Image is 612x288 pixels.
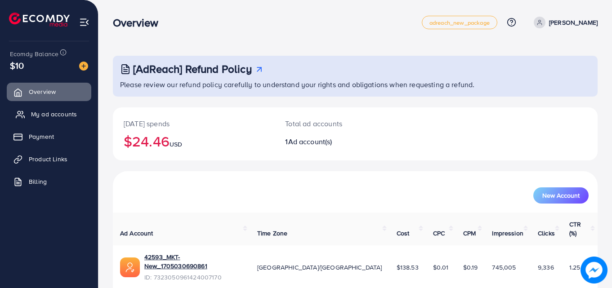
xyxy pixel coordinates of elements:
[533,187,589,204] button: New Account
[285,118,385,129] p: Total ad accounts
[433,263,449,272] span: $0.01
[144,253,243,271] a: 42593_MKT-New_1705030690861
[7,105,91,123] a: My ad accounts
[397,263,419,272] span: $138.53
[124,118,264,129] p: [DATE] spends
[538,229,555,238] span: Clicks
[397,229,410,238] span: Cost
[538,263,554,272] span: 9,336
[29,177,47,186] span: Billing
[124,133,264,150] h2: $24.46
[257,229,287,238] span: Time Zone
[288,137,332,146] span: Ad account(s)
[569,263,581,272] span: 1.25
[31,110,77,119] span: My ad accounts
[29,87,56,96] span: Overview
[29,155,67,164] span: Product Links
[422,16,497,29] a: adreach_new_package
[542,192,580,199] span: New Account
[79,62,88,71] img: image
[433,229,445,238] span: CPC
[463,229,476,238] span: CPM
[10,49,58,58] span: Ecomdy Balance
[120,229,153,238] span: Ad Account
[79,17,89,27] img: menu
[7,83,91,101] a: Overview
[113,16,165,29] h3: Overview
[285,137,385,146] h2: 1
[170,140,182,149] span: USD
[530,17,598,28] a: [PERSON_NAME]
[7,128,91,146] a: Payment
[463,263,478,272] span: $0.19
[7,173,91,191] a: Billing
[120,257,140,277] img: ic-ads-acc.e4c84228.svg
[10,59,24,72] span: $10
[133,62,252,75] h3: [AdReach] Refund Policy
[29,132,54,141] span: Payment
[144,273,243,282] span: ID: 7323050961424007170
[120,79,592,90] p: Please review our refund policy carefully to understand your rights and obligations when requesti...
[492,263,516,272] span: 745,005
[7,150,91,168] a: Product Links
[257,263,382,272] span: [GEOGRAPHIC_DATA]/[GEOGRAPHIC_DATA]
[492,229,523,238] span: Impression
[9,13,70,27] img: logo
[569,220,581,238] span: CTR (%)
[581,257,607,283] img: image
[549,17,598,28] p: [PERSON_NAME]
[429,20,490,26] span: adreach_new_package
